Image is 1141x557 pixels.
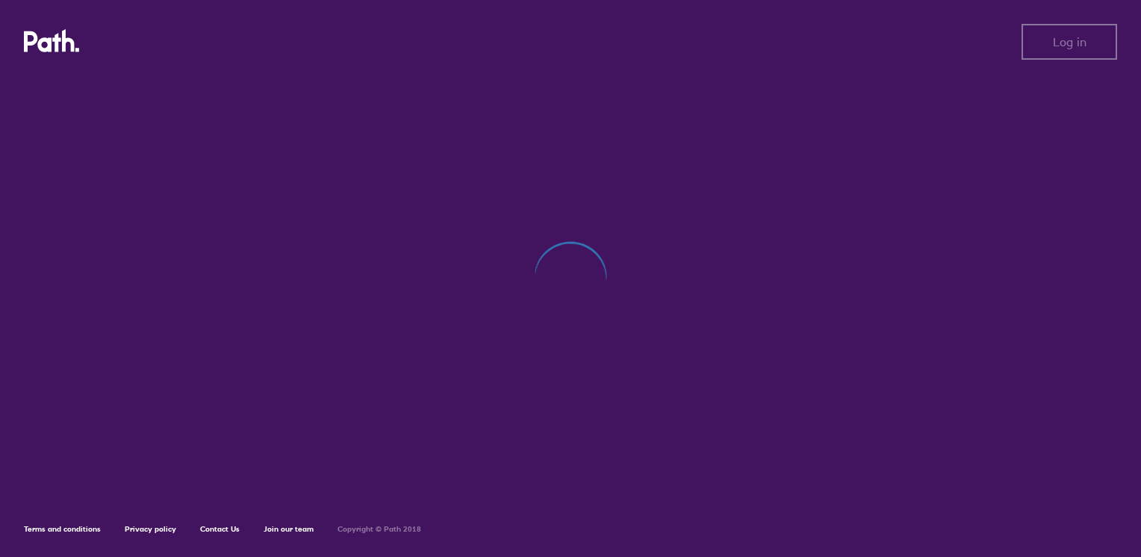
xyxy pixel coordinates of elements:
[200,524,240,534] a: Contact Us
[1022,24,1117,60] button: Log in
[1053,35,1086,49] span: Log in
[24,524,101,534] a: Terms and conditions
[125,524,176,534] a: Privacy policy
[264,524,314,534] a: Join our team
[338,525,421,534] h6: Copyright © Path 2018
